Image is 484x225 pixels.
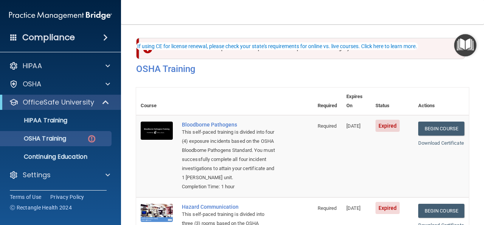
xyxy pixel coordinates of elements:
[9,80,110,89] a: OSHA
[318,205,337,211] span: Required
[5,153,108,161] p: Continuing Education
[23,80,42,89] p: OSHA
[371,87,414,115] th: Status
[10,193,41,201] a: Terms of Use
[9,61,110,70] a: HIPAA
[182,122,275,128] a: Bloodborne Pathogens
[50,193,84,201] a: Privacy Policy
[414,87,469,115] th: Actions
[418,204,464,218] a: Begin Course
[23,98,94,107] p: OfficeSafe University
[454,34,476,56] button: Open Resource Center
[375,120,400,132] span: Expired
[5,117,67,124] p: HIPAA Training
[5,135,66,142] p: OSHA Training
[9,8,112,23] img: PMB logo
[136,87,177,115] th: Course
[9,98,110,107] a: OfficeSafe University
[418,140,464,146] a: Download Certificate
[87,134,96,144] img: danger-circle.6113f641.png
[22,32,75,43] h4: Compliance
[182,204,275,210] a: Hazard Communication
[10,204,72,211] span: Ⓒ Rectangle Health 2024
[353,171,475,202] iframe: Drift Widget Chat Controller
[137,44,417,49] div: If using CE for license renewal, please check your state's requirements for online vs. live cours...
[346,205,361,211] span: [DATE]
[346,123,361,129] span: [DATE]
[139,38,465,59] div: You have a course that has expired or is incomplete. Please complete the course to get your certi...
[318,123,337,129] span: Required
[9,170,110,180] a: Settings
[342,87,371,115] th: Expires On
[23,61,42,70] p: HIPAA
[136,64,469,74] h4: OSHA Training
[182,182,275,191] div: Completion Time: 1 hour
[23,170,51,180] p: Settings
[136,42,418,50] button: If using CE for license renewal, please check your state's requirements for online vs. live cours...
[375,202,400,214] span: Expired
[313,87,342,115] th: Required
[182,128,275,182] div: This self-paced training is divided into four (4) exposure incidents based on the OSHA Bloodborne...
[418,122,464,136] a: Begin Course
